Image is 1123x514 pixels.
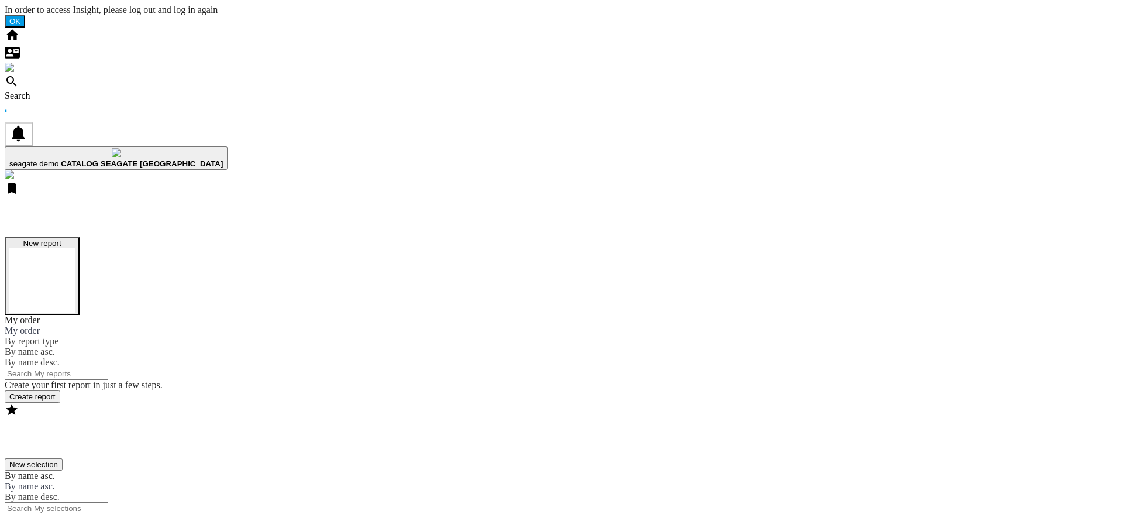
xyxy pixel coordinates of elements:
img: profile.jpg [112,148,121,157]
span: seagate demo [9,159,58,168]
div: By name asc. [5,481,1118,492]
button: New selection [5,458,63,471]
div: By name desc. [5,492,1118,502]
div: Home [5,28,1118,45]
div: Search [5,91,1118,101]
b: CATALOG SEAGATE [GEOGRAPHIC_DATA] [61,159,223,168]
h2: My selections [5,431,1118,447]
button: 0 notification [5,122,33,146]
img: wiser-w-icon-blue.png [5,170,14,179]
input: Search My reports [5,368,108,380]
button: seagate demo CATALOG SEAGATE [GEOGRAPHIC_DATA] [5,146,228,170]
div: My order [5,325,1118,336]
div: By name desc. [5,357,1118,368]
div: By name asc. [5,347,1118,357]
div: By report type [5,336,1118,347]
div: Contact us [5,45,1118,63]
a: Open Wiser website [5,171,14,181]
button: Create report [5,390,60,403]
span: Create your first report in just a few steps. [5,380,163,390]
div: In order to access Insight, please log out and log in again [5,5,1118,15]
div: By name asc. [5,471,1118,481]
button: New report [5,237,80,315]
button: OK [5,15,25,28]
div: Alerts [5,63,1118,74]
img: alerts-logo.svg [5,63,14,72]
div: My order [5,315,1118,325]
h2: My reports [5,210,1118,225]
